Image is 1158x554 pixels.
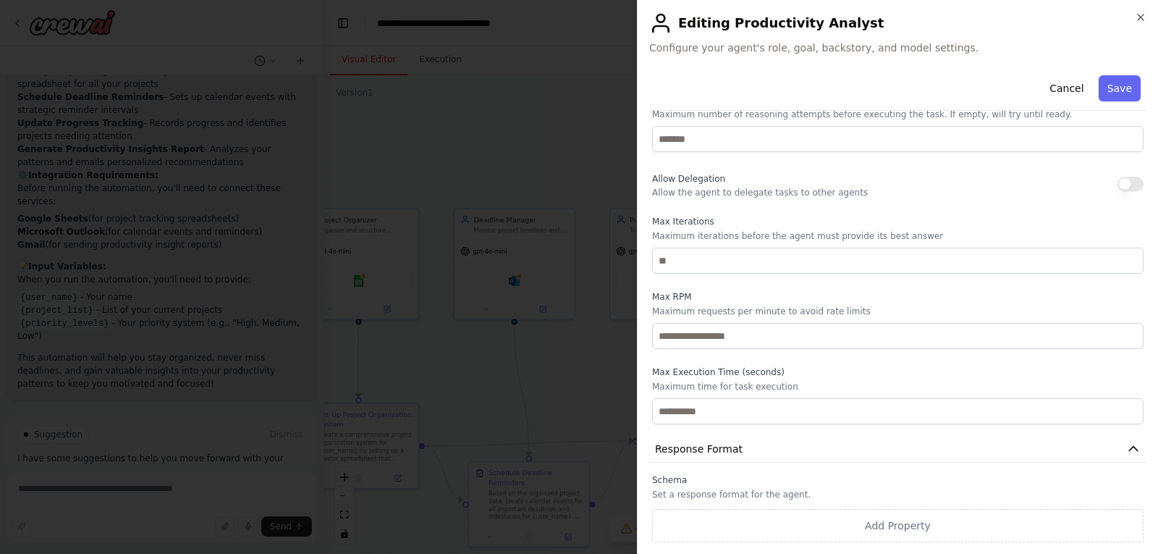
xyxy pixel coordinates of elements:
[652,306,1144,317] p: Maximum requests per minute to avoid rate limits
[652,366,1144,378] label: Max Execution Time (seconds)
[652,187,868,198] p: Allow the agent to delegate tasks to other agents
[652,174,725,184] span: Allow Delegation
[649,12,1146,35] h2: Editing Productivity Analyst
[1041,75,1092,101] button: Cancel
[652,474,1144,486] label: Schema
[652,109,1144,120] p: Maximum number of reasoning attempts before executing the task. If empty, will try until ready.
[1099,75,1141,101] button: Save
[655,442,743,456] span: Response Format
[649,436,1146,463] button: Response Format
[652,489,1144,500] p: Set a response format for the agent.
[652,216,1144,227] label: Max Iterations
[652,291,1144,303] label: Max RPM
[649,41,1146,55] span: Configure your agent's role, goal, backstory, and model settings.
[652,509,1144,542] button: Add Property
[652,381,1144,393] p: Maximum time for task execution
[652,230,1144,242] p: Maximum iterations before the agent must provide its best answer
